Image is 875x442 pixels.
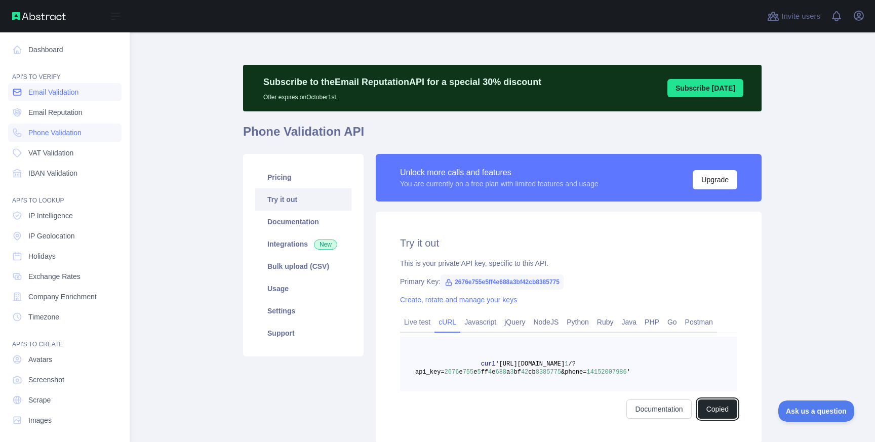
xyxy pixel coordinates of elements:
[8,124,122,142] a: Phone Validation
[28,292,97,302] span: Company Enrichment
[28,375,64,385] span: Screenshot
[459,369,462,376] span: e
[473,369,477,376] span: e
[781,11,820,22] span: Invite users
[28,211,73,221] span: IP Intelligence
[28,251,56,261] span: Holidays
[28,168,77,178] span: IBAN Validation
[8,144,122,162] a: VAT Validation
[492,369,495,376] span: e
[513,369,521,376] span: bf
[488,369,492,376] span: 4
[641,314,663,330] a: PHP
[627,369,630,376] span: '
[587,369,627,376] span: 14152007986
[8,391,122,409] a: Scrape
[8,207,122,225] a: IP Intelligence
[698,399,737,419] button: Copied
[255,255,351,277] a: Bulk upload (CSV)
[255,233,351,255] a: Integrations New
[28,231,75,241] span: IP Geolocation
[263,89,541,101] p: Offer expires on October 1st.
[693,170,737,189] button: Upgrade
[243,124,762,148] h1: Phone Validation API
[667,79,743,97] button: Subscribe [DATE]
[778,400,855,422] iframe: Toggle Customer Support
[255,166,351,188] a: Pricing
[28,354,52,365] span: Avatars
[28,312,59,322] span: Timezone
[400,276,737,287] div: Primary Key:
[463,369,474,376] span: 755
[510,369,513,376] span: 3
[481,360,496,368] span: curl
[565,360,568,368] span: 1
[506,369,510,376] span: a
[441,274,564,290] span: 2676e755e5ff4e688a3bf42cb8385775
[529,314,563,330] a: NodeJS
[28,107,83,117] span: Email Reputation
[8,411,122,429] a: Images
[255,300,351,322] a: Settings
[28,87,78,97] span: Email Validation
[477,369,481,376] span: 5
[8,371,122,389] a: Screenshot
[255,277,351,300] a: Usage
[8,164,122,182] a: IBAN Validation
[536,369,561,376] span: 8385775
[528,369,535,376] span: cb
[400,236,737,250] h2: Try it out
[8,350,122,369] a: Avatars
[255,188,351,211] a: Try it out
[28,148,73,158] span: VAT Validation
[8,61,122,81] div: API'S TO VERIFY
[663,314,681,330] a: Go
[8,83,122,101] a: Email Validation
[400,179,599,189] div: You are currently on a free plan with limited features and usage
[8,41,122,59] a: Dashboard
[481,369,488,376] span: ff
[500,314,529,330] a: jQuery
[618,314,641,330] a: Java
[255,211,351,233] a: Documentation
[28,128,82,138] span: Phone Validation
[400,167,599,179] div: Unlock more calls and features
[765,8,822,24] button: Invite users
[8,184,122,205] div: API'S TO LOOKUP
[255,322,351,344] a: Support
[8,288,122,306] a: Company Enrichment
[445,369,459,376] span: 2676
[8,103,122,122] a: Email Reputation
[460,314,500,330] a: Javascript
[400,258,737,268] div: This is your private API key, specific to this API.
[28,271,81,282] span: Exchange Rates
[495,369,506,376] span: 688
[593,314,618,330] a: Ruby
[400,296,517,304] a: Create, rotate and manage your keys
[28,395,51,405] span: Scrape
[314,239,337,250] span: New
[263,75,541,89] p: Subscribe to the Email Reputation API for a special 30 % discount
[8,328,122,348] div: API'S TO CREATE
[8,308,122,326] a: Timezone
[626,399,691,419] a: Documentation
[563,314,593,330] a: Python
[434,314,460,330] a: cURL
[12,12,66,20] img: Abstract API
[8,247,122,265] a: Holidays
[495,360,565,368] span: '[URL][DOMAIN_NAME]
[400,314,434,330] a: Live test
[561,369,586,376] span: &phone=
[521,369,528,376] span: 42
[8,267,122,286] a: Exchange Rates
[28,415,52,425] span: Images
[8,227,122,245] a: IP Geolocation
[681,314,717,330] a: Postman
